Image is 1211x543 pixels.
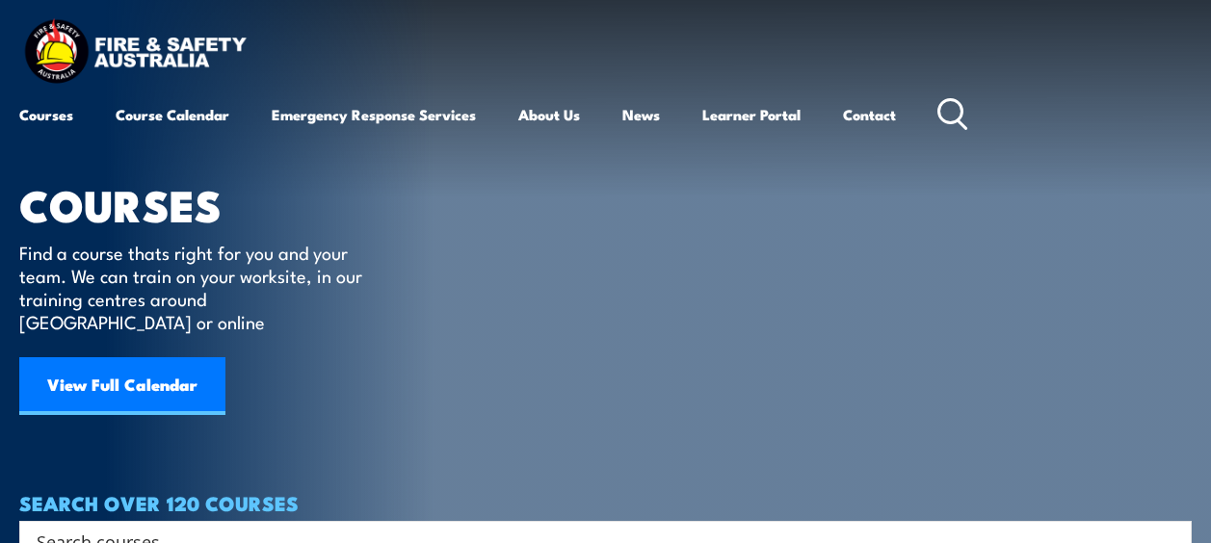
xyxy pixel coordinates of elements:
a: Courses [19,91,73,138]
a: About Us [518,91,580,138]
a: Course Calendar [116,91,229,138]
h1: COURSES [19,185,390,222]
a: Learner Portal [702,91,801,138]
a: View Full Calendar [19,357,225,415]
a: News [622,91,660,138]
a: Emergency Response Services [272,91,476,138]
a: Contact [843,91,896,138]
h4: SEARCH OVER 120 COURSES [19,492,1192,513]
p: Find a course thats right for you and your team. We can train on your worksite, in our training c... [19,241,371,333]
